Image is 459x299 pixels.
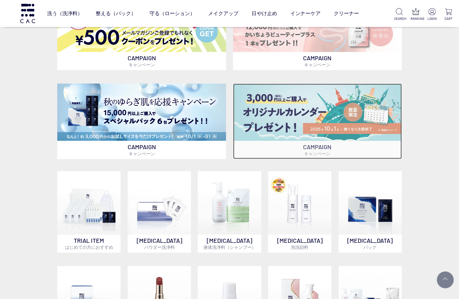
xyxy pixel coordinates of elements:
img: トライアルセット [57,171,121,234]
img: logo [19,4,36,23]
p: [MEDICAL_DATA] [198,234,261,253]
p: [MEDICAL_DATA] [128,234,191,253]
p: SEARCH [394,16,404,21]
a: LOGIN [427,8,437,21]
span: 泡洗顔料 [291,244,308,250]
span: キャンペーン [304,151,330,156]
a: 洗う（洗浄料） [47,4,82,23]
p: [MEDICAL_DATA] [268,234,331,253]
a: [MEDICAL_DATA]パウダー洗浄料 [128,171,191,253]
a: RANKING [410,8,421,21]
a: スペシャルパックお試しプレゼント スペシャルパックお試しプレゼント CAMPAIGNキャンペーン [57,84,226,159]
a: インナーケア [290,4,321,23]
img: カレンダープレゼント [233,84,402,141]
a: [MEDICAL_DATA]液体洗浄料（シャンプー） [198,171,261,253]
p: CAMPAIGN [233,52,402,70]
p: LOGIN [427,16,437,21]
p: TRIAL ITEM [57,234,121,253]
a: メイクアップ [208,4,238,23]
a: カレンダープレゼント カレンダープレゼント CAMPAIGNキャンペーン [233,84,402,159]
p: [MEDICAL_DATA] [338,234,402,253]
a: SEARCH [394,8,404,21]
a: 泡洗顔料 [MEDICAL_DATA]泡洗顔料 [268,171,331,253]
span: キャンペーン [304,62,330,67]
span: 液体洗浄料（シャンプー） [203,244,256,250]
p: CART [443,16,454,21]
span: キャンペーン [129,151,155,156]
img: スペシャルパックお試しプレゼント [57,84,226,141]
p: CAMPAIGN [57,52,226,70]
span: はじめての方におすすめ [65,244,113,250]
a: クリーナー [334,4,359,23]
a: 整える（パック） [96,4,136,23]
img: 泡洗顔料 [268,171,331,234]
a: CART [443,8,454,21]
p: RANKING [410,16,421,21]
span: キャンペーン [129,62,155,67]
a: 日やけ止め [252,4,277,23]
p: CAMPAIGN [57,141,226,159]
p: CAMPAIGN [233,141,402,159]
a: トライアルセット TRIAL ITEMはじめての方におすすめ [57,171,121,253]
a: 守る（ローション） [149,4,195,23]
span: パック [363,244,376,250]
span: パウダー洗浄料 [144,244,174,250]
a: [MEDICAL_DATA]パック [338,171,402,253]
